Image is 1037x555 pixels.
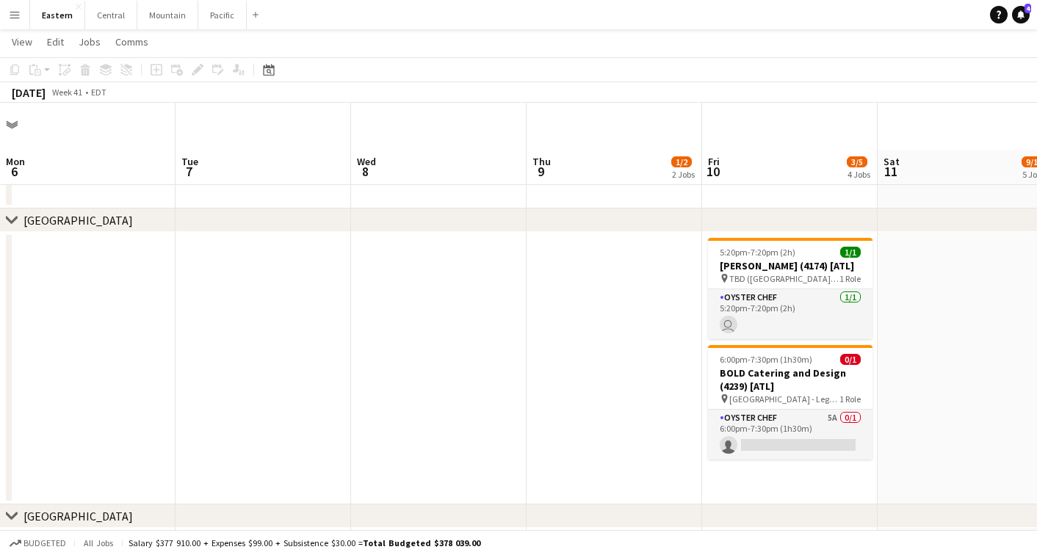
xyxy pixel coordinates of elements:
[532,155,551,168] span: Thu
[720,247,795,258] span: 5:20pm-7:20pm (2h)
[729,393,839,405] span: [GEOGRAPHIC_DATA] - Legacy Lookout ([GEOGRAPHIC_DATA], [GEOGRAPHIC_DATA])
[708,155,720,168] span: Fri
[839,393,861,405] span: 1 Role
[7,535,68,551] button: Budgeted
[181,155,198,168] span: Tue
[840,247,861,258] span: 1/1
[672,169,695,180] div: 2 Jobs
[708,410,872,460] app-card-role: Oyster Chef5A0/16:00pm-7:30pm (1h30m)
[357,155,376,168] span: Wed
[137,1,198,29] button: Mountain
[671,156,692,167] span: 1/2
[115,35,148,48] span: Comms
[12,35,32,48] span: View
[73,32,106,51] a: Jobs
[179,163,198,180] span: 7
[363,537,480,548] span: Total Budgeted $378 039.00
[12,85,46,100] div: [DATE]
[708,289,872,339] app-card-role: Oyster Chef1/15:20pm-7:20pm (2h)
[708,345,872,460] app-job-card: 6:00pm-7:30pm (1h30m)0/1BOLD Catering and Design (4239) [ATL] [GEOGRAPHIC_DATA] - Legacy Lookout ...
[6,32,38,51] a: View
[1012,6,1030,23] a: 4
[198,1,247,29] button: Pacific
[41,32,70,51] a: Edit
[6,155,25,168] span: Mon
[355,163,376,180] span: 8
[530,163,551,180] span: 9
[24,538,66,548] span: Budgeted
[24,213,133,228] div: [GEOGRAPHIC_DATA]
[48,87,85,98] span: Week 41
[884,155,900,168] span: Sat
[706,163,720,180] span: 10
[839,273,861,284] span: 1 Role
[129,537,480,548] div: Salary $377 910.00 + Expenses $99.00 + Subsistence $30.00 =
[708,259,872,272] h3: [PERSON_NAME] (4174) [ATL]
[85,1,137,29] button: Central
[109,32,154,51] a: Comms
[881,163,900,180] span: 11
[708,238,872,339] app-job-card: 5:20pm-7:20pm (2h)1/1[PERSON_NAME] (4174) [ATL] TBD ([GEOGRAPHIC_DATA], [GEOGRAPHIC_DATA])1 RoleO...
[720,354,812,365] span: 6:00pm-7:30pm (1h30m)
[848,169,870,180] div: 4 Jobs
[729,273,839,284] span: TBD ([GEOGRAPHIC_DATA], [GEOGRAPHIC_DATA])
[47,35,64,48] span: Edit
[30,1,85,29] button: Eastern
[847,156,867,167] span: 3/5
[4,163,25,180] span: 6
[708,366,872,393] h3: BOLD Catering and Design (4239) [ATL]
[840,354,861,365] span: 0/1
[24,509,133,523] div: [GEOGRAPHIC_DATA]
[1025,4,1031,13] span: 4
[81,537,116,548] span: All jobs
[91,87,106,98] div: EDT
[79,35,101,48] span: Jobs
